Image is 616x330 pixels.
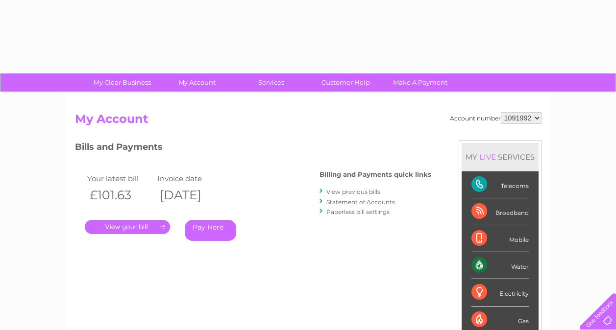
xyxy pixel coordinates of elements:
[82,73,163,92] a: My Clear Business
[85,220,170,234] a: .
[471,225,529,252] div: Mobile
[155,172,225,185] td: Invoice date
[85,185,155,205] th: £101.63
[477,152,498,162] div: LIVE
[305,73,386,92] a: Customer Help
[471,198,529,225] div: Broadband
[326,208,390,215] a: Paperless bill settings
[471,279,529,306] div: Electricity
[471,171,529,198] div: Telecoms
[85,172,155,185] td: Your latest bill
[471,252,529,279] div: Water
[326,198,395,206] a: Statement of Accounts
[75,140,431,157] h3: Bills and Payments
[462,143,539,171] div: MY SERVICES
[156,73,237,92] a: My Account
[450,112,542,124] div: Account number
[320,171,431,178] h4: Billing and Payments quick links
[155,185,225,205] th: [DATE]
[380,73,461,92] a: Make A Payment
[185,220,236,241] a: Pay Here
[231,73,312,92] a: Services
[326,188,380,195] a: View previous bills
[75,112,542,131] h2: My Account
